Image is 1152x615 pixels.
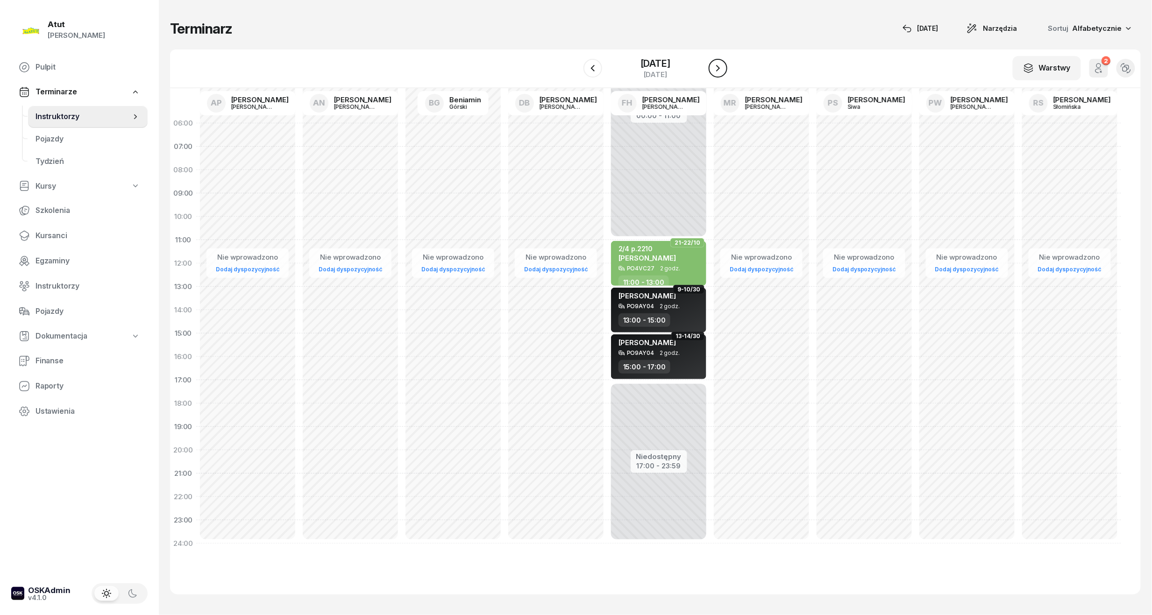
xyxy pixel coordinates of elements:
[170,368,196,392] div: 17:00
[170,20,232,37] h1: Terminarz
[660,265,680,272] span: 2 godz.
[828,99,838,107] span: PS
[170,345,196,368] div: 16:00
[11,400,148,423] a: Ustawienia
[627,350,654,356] div: PO9AY04
[36,280,140,292] span: Instruktorzy
[726,264,797,275] a: Dodaj dyspozycyjność
[170,509,196,532] div: 23:00
[11,225,148,247] a: Kursanci
[508,91,604,115] a: DB[PERSON_NAME][PERSON_NAME]
[36,86,77,98] span: Terminarze
[660,350,680,356] span: 2 godz.
[1033,99,1044,107] span: RS
[660,303,680,310] span: 2 godz.
[36,255,140,267] span: Egzaminy
[816,91,913,115] a: PS[PERSON_NAME]Siwa
[520,264,591,275] a: Dodaj dyspozycyjność
[726,249,797,277] button: Nie wprowadzonoDodaj dyspozycyjność
[619,338,676,347] span: [PERSON_NAME]
[636,453,682,460] div: Niedostępny
[1053,96,1111,103] div: [PERSON_NAME]
[28,106,148,128] a: Instruktorzy
[951,104,996,110] div: [PERSON_NAME]
[170,392,196,415] div: 18:00
[627,265,654,271] div: PO4VC27
[11,275,148,297] a: Instruktorzy
[640,59,670,68] div: [DATE]
[1034,249,1105,277] button: Nie wprowadzonoDodaj dyspozycyjność
[540,104,584,110] div: [PERSON_NAME]
[36,405,140,417] span: Ustawienia
[932,264,1003,275] a: Dodaj dyspozycyjność
[36,156,140,168] span: Tydzień
[894,19,947,38] button: [DATE]
[11,250,148,272] a: Egzaminy
[429,99,440,107] span: BG
[170,322,196,345] div: 15:00
[212,251,283,263] div: Nie wprowadzono
[199,91,296,115] a: AP[PERSON_NAME][PERSON_NAME]
[418,251,489,263] div: Nie wprowadzono
[36,380,140,392] span: Raporty
[520,249,591,277] button: Nie wprowadzonoDodaj dyspozycyjność
[983,23,1017,34] span: Narzędzia
[619,313,670,327] div: 13:00 - 15:00
[622,99,633,107] span: FH
[170,158,196,182] div: 08:00
[619,276,669,289] div: 11:00 - 13:00
[676,335,700,337] span: 13-14/30
[745,96,803,103] div: [PERSON_NAME]
[642,96,700,103] div: [PERSON_NAME]
[1102,57,1110,65] div: 2
[36,205,140,217] span: Szkolenia
[520,251,591,263] div: Nie wprowadzono
[170,532,196,555] div: 24:00
[418,91,489,115] a: BGBeniaminGórski
[903,23,939,34] div: [DATE]
[170,415,196,438] div: 19:00
[36,305,140,318] span: Pojazdy
[170,438,196,462] div: 20:00
[745,104,790,110] div: [PERSON_NAME]
[28,594,71,601] div: v4.1.0
[170,298,196,322] div: 14:00
[675,242,700,244] span: 21-22/10
[11,325,148,347] a: Dokumentacja
[11,56,148,78] a: Pulpit
[1034,264,1105,275] a: Dodaj dyspozycyjność
[170,205,196,228] div: 10:00
[449,96,481,103] div: Beniamin
[619,254,676,262] span: [PERSON_NAME]
[829,251,900,263] div: Nie wprowadzono
[619,245,676,253] div: 2/4 p.2210
[231,96,289,103] div: [PERSON_NAME]
[449,104,481,110] div: Górski
[1022,91,1118,115] a: RS[PERSON_NAME]Słomińska
[726,251,797,263] div: Nie wprowadzono
[315,249,386,277] button: Nie wprowadzonoDodaj dyspozycyjność
[302,91,399,115] a: AN[PERSON_NAME][PERSON_NAME]
[958,19,1026,38] button: Narzędzia
[36,61,140,73] span: Pulpit
[1034,251,1105,263] div: Nie wprowadzono
[170,182,196,205] div: 09:00
[636,451,682,472] button: Niedostępny17:00 - 23:59
[11,587,24,600] img: logo-xs-dark@2x.png
[611,91,707,115] a: FH[PERSON_NAME][PERSON_NAME]
[36,133,140,145] span: Pojazdy
[1048,22,1071,35] span: Sortuj
[848,104,893,110] div: Siwa
[170,462,196,485] div: 21:00
[170,112,196,135] div: 06:00
[28,128,148,150] a: Pojazdy
[619,360,670,374] div: 15:00 - 17:00
[11,176,148,197] a: Kursy
[540,96,597,103] div: [PERSON_NAME]
[231,104,276,110] div: [PERSON_NAME]
[677,289,700,290] span: 9-10/30
[932,249,1003,277] button: Nie wprowadzonoDodaj dyspozycyjność
[919,91,1016,115] a: PW[PERSON_NAME][PERSON_NAME]
[170,228,196,252] div: 11:00
[11,350,148,372] a: Finanse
